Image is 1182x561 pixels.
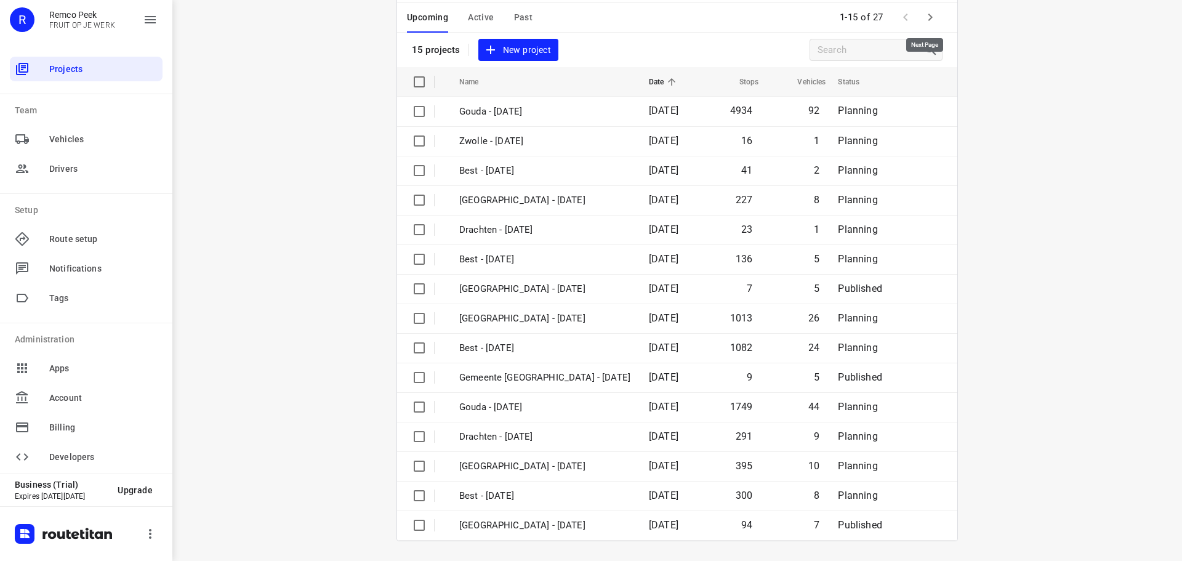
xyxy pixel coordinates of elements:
[649,75,680,89] span: Date
[49,133,158,146] span: Vehicles
[814,490,819,501] span: 8
[649,135,678,147] span: [DATE]
[893,5,918,30] span: Previous Page
[459,519,630,533] p: Gemeente Rotterdam - Tuesday
[838,401,877,413] span: Planning
[10,445,163,469] div: Developers
[486,42,551,58] span: New project
[818,41,923,60] input: Search projects
[741,135,752,147] span: 16
[649,253,678,265] span: [DATE]
[459,223,630,237] p: Drachten - [DATE]
[838,519,882,531] span: Published
[723,75,759,89] span: Stops
[838,194,877,206] span: Planning
[10,57,163,81] div: Projects
[835,4,888,31] span: 1-15 of 27
[730,312,753,324] span: 1013
[808,342,819,353] span: 24
[649,105,678,116] span: [DATE]
[10,415,163,440] div: Billing
[412,44,460,55] p: 15 projects
[478,39,558,62] button: New project
[459,252,630,267] p: Best - [DATE]
[923,42,942,57] div: Search
[459,400,630,414] p: Gouda - [DATE]
[459,459,630,474] p: [GEOGRAPHIC_DATA] - [DATE]
[838,164,877,176] span: Planning
[459,134,630,148] p: Zwolle - [DATE]
[49,262,158,275] span: Notifications
[741,224,752,235] span: 23
[10,356,163,381] div: Apps
[15,480,108,490] p: Business (Trial)
[459,489,630,503] p: Best - [DATE]
[459,164,630,178] p: Best - [DATE]
[15,104,163,117] p: Team
[814,371,819,383] span: 5
[838,224,877,235] span: Planning
[808,460,819,472] span: 10
[10,286,163,310] div: Tags
[459,430,630,444] p: Drachten - [DATE]
[808,312,819,324] span: 26
[736,490,753,501] span: 300
[49,421,158,434] span: Billing
[730,401,753,413] span: 1749
[108,479,163,501] button: Upgrade
[838,490,877,501] span: Planning
[49,362,158,375] span: Apps
[49,392,158,405] span: Account
[736,430,753,442] span: 291
[649,460,678,472] span: [DATE]
[814,519,819,531] span: 7
[741,519,752,531] span: 94
[649,401,678,413] span: [DATE]
[15,333,163,346] p: Administration
[808,105,819,116] span: 92
[459,193,630,208] p: [GEOGRAPHIC_DATA] - [DATE]
[730,105,753,116] span: 4934
[649,342,678,353] span: [DATE]
[838,135,877,147] span: Planning
[649,490,678,501] span: [DATE]
[814,224,819,235] span: 1
[814,253,819,265] span: 5
[49,63,158,76] span: Projects
[49,451,158,464] span: Developers
[814,194,819,206] span: 8
[459,105,630,119] p: Gouda - [DATE]
[838,283,882,294] span: Published
[459,282,630,296] p: [GEOGRAPHIC_DATA] - [DATE]
[459,75,495,89] span: Name
[838,75,875,89] span: Status
[781,75,826,89] span: Vehicles
[649,371,678,383] span: [DATE]
[649,224,678,235] span: [DATE]
[10,7,34,32] div: R
[649,430,678,442] span: [DATE]
[814,164,819,176] span: 2
[736,194,753,206] span: 227
[838,430,877,442] span: Planning
[15,204,163,217] p: Setup
[10,227,163,251] div: Route setup
[747,371,752,383] span: 9
[838,342,877,353] span: Planning
[649,164,678,176] span: [DATE]
[730,342,753,353] span: 1082
[736,460,753,472] span: 395
[736,253,753,265] span: 136
[10,127,163,151] div: Vehicles
[838,312,877,324] span: Planning
[407,10,448,25] span: Upcoming
[649,312,678,324] span: [DATE]
[838,253,877,265] span: Planning
[814,135,819,147] span: 1
[747,283,752,294] span: 7
[838,105,877,116] span: Planning
[49,21,115,30] p: FRUIT OP JE WERK
[459,341,630,355] p: Best - Wednesday
[10,256,163,281] div: Notifications
[808,401,819,413] span: 44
